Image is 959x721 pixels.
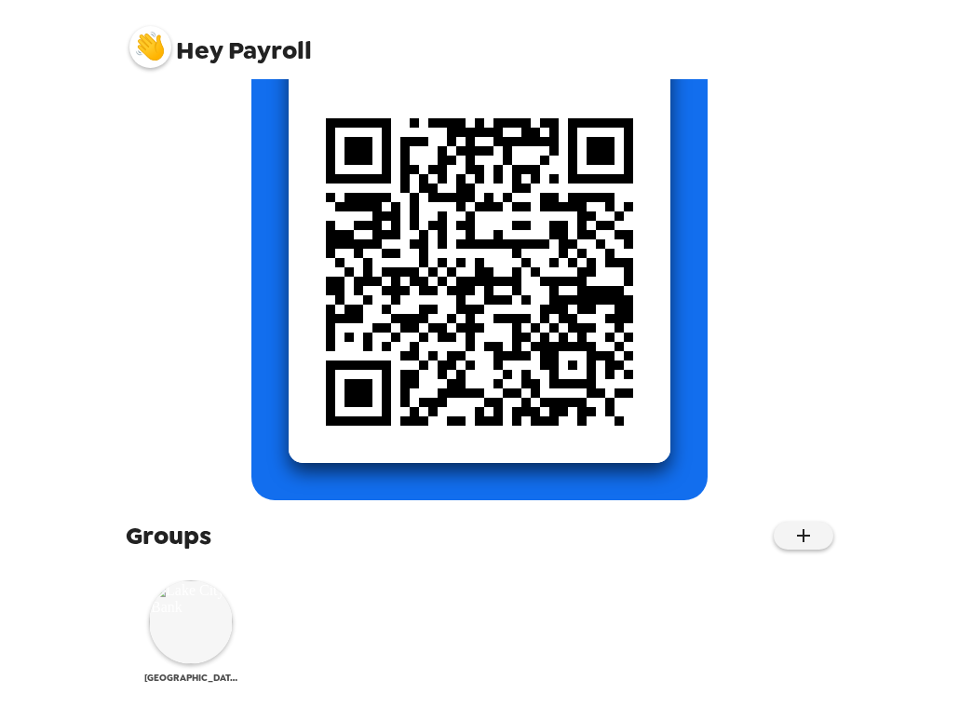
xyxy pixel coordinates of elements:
[129,17,312,63] span: Payroll
[126,519,211,552] span: Groups
[149,580,233,664] img: Lake City Bank
[289,81,670,463] img: qr code
[144,672,237,684] span: [GEOGRAPHIC_DATA]
[129,26,171,68] img: profile pic
[176,34,223,67] span: Hey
